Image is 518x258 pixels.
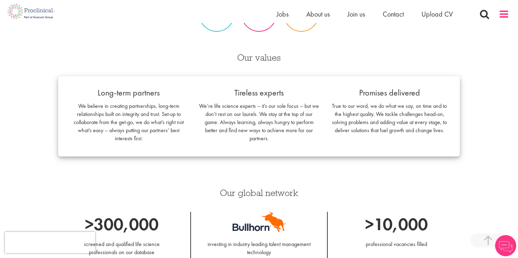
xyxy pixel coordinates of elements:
p: >300,000 [58,212,185,237]
a: Jobs [277,10,289,19]
p: screened and qualified life science professionals on our database [58,240,185,257]
a: About us [306,10,330,19]
p: >10,000 [333,212,460,237]
a: Upload CV [421,10,453,19]
p: We’re life science experts – it’s our sole focus – but we don’t rest on our laurels. We stay at t... [199,102,319,142]
p: Long-term partners [69,87,189,99]
p: Tireless experts [199,87,319,99]
a: Join us [347,10,365,19]
iframe: reCAPTCHA [5,232,95,253]
p: We believe in creating partnerships, long-term relationships built on integrity and trust. Set-up... [69,102,189,142]
p: True to our word, we do what we say, on time and to the highest quality. We tackle challenges hea... [329,102,449,134]
p: investing in industry leading talent management technology [196,232,322,257]
h3: Our values [58,53,460,62]
img: Chatbot [495,235,516,256]
p: Promises delivered [329,87,449,99]
a: Contact [383,10,404,19]
p: professional vacancies filled [333,240,460,248]
img: Bullhorn [233,212,285,232]
h3: Our global network [58,188,460,197]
